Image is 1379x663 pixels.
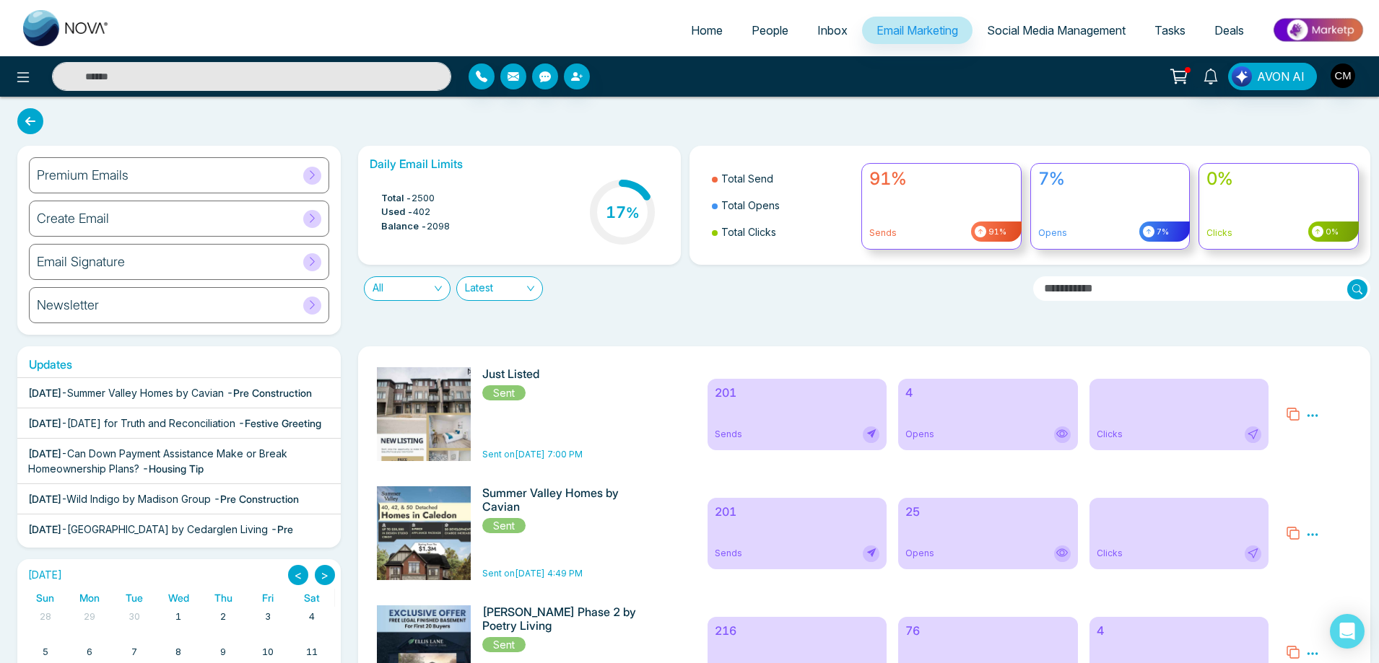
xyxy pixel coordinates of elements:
h6: 4 [905,386,1071,400]
span: Tasks [1154,23,1186,38]
h6: [PERSON_NAME] Phase 2 by Poetry Living [482,605,639,633]
a: Deals [1200,17,1258,44]
span: Latest [465,277,534,300]
h6: Summer Valley Homes by Cavian [482,486,639,514]
a: Saturday [301,589,323,607]
h6: Updates [17,358,341,372]
a: Tuesday [123,589,146,607]
span: Clicks [1097,428,1123,441]
span: 91% [986,226,1006,238]
div: - [28,385,312,400]
a: October 3, 2025 [262,607,274,627]
span: % [626,204,640,221]
h6: Daily Email Limits [370,157,670,171]
h6: Just Listed [482,367,639,381]
span: Summer Valley Homes by Cavian [67,387,224,399]
span: Home [691,23,723,38]
span: 0% [1323,226,1339,238]
a: Wednesday [165,589,192,607]
img: Nova CRM Logo [23,10,110,46]
span: Sent [482,518,526,533]
li: Total Send [712,165,853,192]
a: September 29, 2025 [81,607,98,627]
span: [DATE] [28,417,61,429]
a: October 7, 2025 [129,642,140,662]
span: All [373,277,442,300]
a: October 6, 2025 [84,642,95,662]
span: - Festive Greeting [238,417,321,429]
a: Home [677,17,737,44]
span: [DATE] [28,493,61,505]
h2: [DATE] [23,569,62,581]
span: [GEOGRAPHIC_DATA] by Cedarglen Living [67,523,268,535]
span: Clicks [1097,547,1123,560]
span: Can Down Payment Assistance Make or Break Homeownership Plans? [28,447,287,475]
div: - [28,522,330,552]
td: October 3, 2025 [245,607,290,642]
span: Sent on [DATE] 7:00 PM [482,449,583,460]
span: AVON AI [1257,68,1305,85]
div: - [28,416,321,431]
button: < [288,565,308,585]
a: Email Marketing [862,17,973,44]
a: October 1, 2025 [173,607,184,627]
span: Total - [381,191,412,206]
span: Opens [905,547,934,560]
p: Sends [869,227,1014,240]
a: October 11, 2025 [303,642,321,662]
a: September 28, 2025 [37,607,54,627]
h6: 201 [715,505,880,519]
span: [DATE] [28,447,61,460]
button: AVON AI [1228,63,1317,90]
a: October 5, 2025 [40,642,51,662]
h6: 4 [1097,624,1262,638]
div: - [28,446,330,476]
h6: 76 [905,624,1071,638]
span: 402 [413,205,430,219]
span: People [752,23,788,38]
a: October 10, 2025 [259,642,277,662]
span: - Pre Construction [214,493,299,505]
li: Total Clicks [712,219,853,245]
a: People [737,17,803,44]
span: [DATE] [28,387,61,399]
span: Sent [482,637,526,652]
div: - [28,491,299,506]
a: October 2, 2025 [217,607,229,627]
span: - Housing Tip [142,462,204,475]
a: Social Media Management [973,17,1140,44]
a: October 9, 2025 [217,642,229,662]
span: Email Marketing [876,23,958,38]
button: > [315,565,335,585]
h6: Create Email [37,211,109,227]
span: Balance - [381,219,427,234]
h6: Newsletter [37,297,99,313]
span: Deals [1214,23,1244,38]
span: 2098 [427,219,450,234]
a: October 4, 2025 [306,607,318,627]
a: Friday [259,589,277,607]
a: October 8, 2025 [173,642,184,662]
td: October 1, 2025 [157,607,201,642]
a: Sunday [33,589,57,607]
h4: 0% [1206,169,1351,190]
span: Social Media Management [987,23,1126,38]
h4: 91% [869,169,1014,190]
img: User Avatar [1331,63,1355,88]
td: September 29, 2025 [68,607,113,642]
span: Inbox [817,23,848,38]
span: Used - [381,205,413,219]
h6: 201 [715,386,880,400]
a: Monday [77,589,103,607]
td: October 4, 2025 [290,607,334,642]
span: 7% [1154,226,1169,238]
h6: Email Signature [37,254,125,270]
a: Thursday [212,589,235,607]
span: 2500 [412,191,435,206]
a: Inbox [803,17,862,44]
td: September 30, 2025 [112,607,157,642]
h6: 216 [715,624,880,638]
h4: 7% [1038,169,1183,190]
span: - Pre Construction [227,387,312,399]
p: Clicks [1206,227,1351,240]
